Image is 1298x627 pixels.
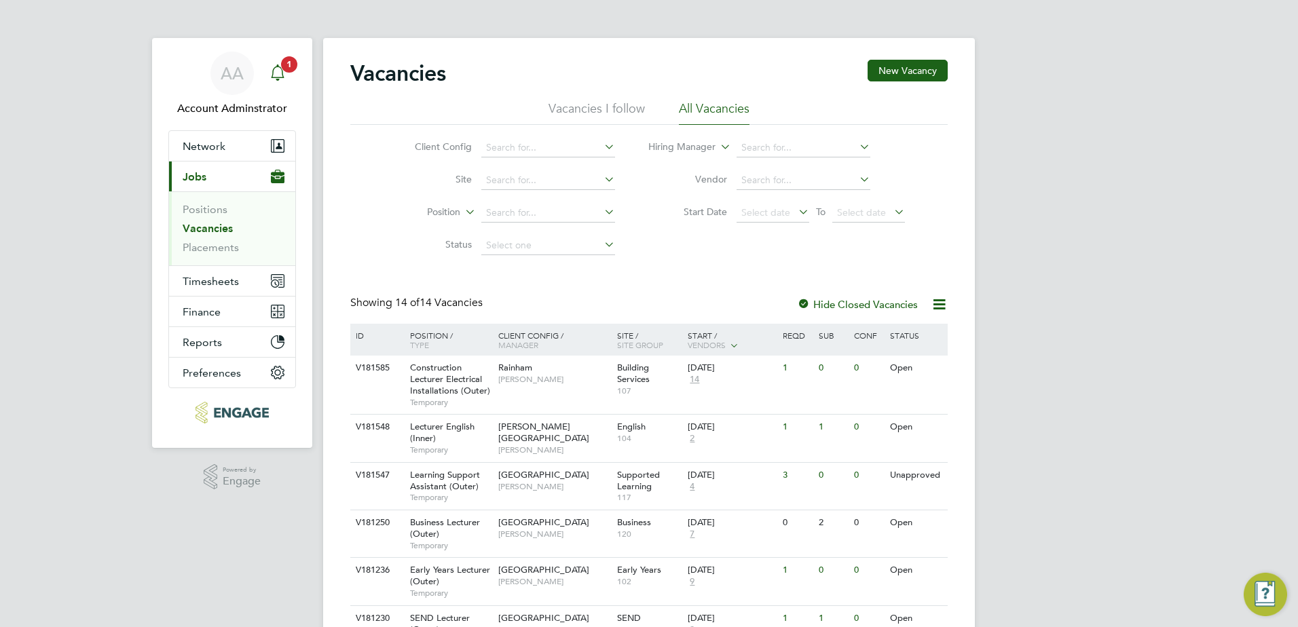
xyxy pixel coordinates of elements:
div: [DATE] [688,470,776,481]
span: Manager [498,339,538,350]
span: 117 [617,492,682,503]
span: 2 [688,433,697,444]
div: Sub [815,324,851,347]
div: 0 [851,510,886,535]
span: 7 [688,529,697,540]
button: Jobs [169,161,295,191]
span: Timesheets [183,275,239,288]
span: [PERSON_NAME] [498,529,610,539]
input: Search for... [481,204,615,223]
span: SEND [617,612,641,624]
input: Select one [481,236,615,255]
span: Select date [741,206,790,218]
span: Lecturer English (Inner) [410,421,475,444]
button: Preferences [169,358,295,387]
div: Start / [684,324,779,358]
span: Jobs [183,170,206,183]
span: Building Services [617,362,650,385]
button: Reports [169,327,295,357]
div: 2 [815,510,851,535]
span: Early Years [617,564,661,575]
label: Client Config [394,140,472,153]
span: [PERSON_NAME][GEOGRAPHIC_DATA] [498,421,589,444]
a: Powered byEngage [204,464,261,490]
div: Site / [614,324,685,356]
div: Conf [851,324,886,347]
span: Preferences [183,366,241,379]
div: 0 [851,463,886,488]
div: Open [887,356,946,381]
span: Learning Support Assistant (Outer) [410,469,480,492]
span: 9 [688,576,697,588]
label: Vendor [649,173,727,185]
span: 120 [617,529,682,539]
div: [DATE] [688,517,776,529]
span: 14 [688,374,701,385]
nav: Main navigation [152,38,312,448]
span: [PERSON_NAME] [498,444,610,455]
span: [PERSON_NAME] [498,576,610,587]
div: 0 [851,356,886,381]
div: ID [352,324,400,347]
span: Supported Learning [617,469,660,492]
span: [GEOGRAPHIC_DATA] [498,564,589,575]
h2: Vacancies [350,60,446,87]
span: Early Years Lecturer (Outer) [410,564,490,587]
span: AA [221,64,244,82]
span: 107 [617,385,682,396]
label: Start Date [649,206,727,218]
div: Client Config / [495,324,614,356]
span: Reports [183,336,222,349]
span: Engage [223,476,261,487]
button: Finance [169,297,295,326]
span: [GEOGRAPHIC_DATA] [498,469,589,480]
div: 3 [779,463,815,488]
div: Reqd [779,324,815,347]
li: Vacancies I follow [549,100,645,125]
div: V181585 [352,356,400,381]
a: 1 [264,52,291,95]
span: Network [183,140,225,153]
span: Site Group [617,339,663,350]
img: protocol-logo-retina.png [196,402,268,423]
div: Open [887,415,946,440]
div: 0 [815,558,851,583]
a: Positions [183,203,227,216]
span: Rainham [498,362,532,373]
div: 0 [851,415,886,440]
div: V181236 [352,558,400,583]
div: 1 [779,558,815,583]
div: Open [887,510,946,535]
input: Search for... [481,171,615,190]
input: Search for... [481,138,615,157]
span: Temporary [410,588,492,598]
div: Unapproved [887,463,946,488]
span: Temporary [410,444,492,455]
span: Temporary [410,492,492,503]
label: Position [382,206,460,219]
span: 14 Vacancies [395,296,483,309]
button: Timesheets [169,266,295,296]
div: V181250 [352,510,400,535]
span: Account Adminstrator [168,100,296,117]
span: 14 of [395,296,420,309]
span: Business [617,516,651,528]
span: Select date [837,206,886,218]
button: Network [169,131,295,161]
span: Type [410,339,429,350]
span: Vendors [688,339,726,350]
label: Site [394,173,472,185]
div: 0 [851,558,886,583]
span: English [617,421,646,432]
div: 1 [815,415,851,440]
span: 1 [281,56,297,73]
div: V181547 [352,463,400,488]
div: 1 [779,356,815,381]
div: 1 [779,415,815,440]
div: [DATE] [688,421,776,433]
a: Vacancies [183,222,233,235]
input: Search for... [737,138,870,157]
label: Status [394,238,472,250]
label: Hiring Manager [637,140,716,154]
div: Position / [400,324,495,356]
